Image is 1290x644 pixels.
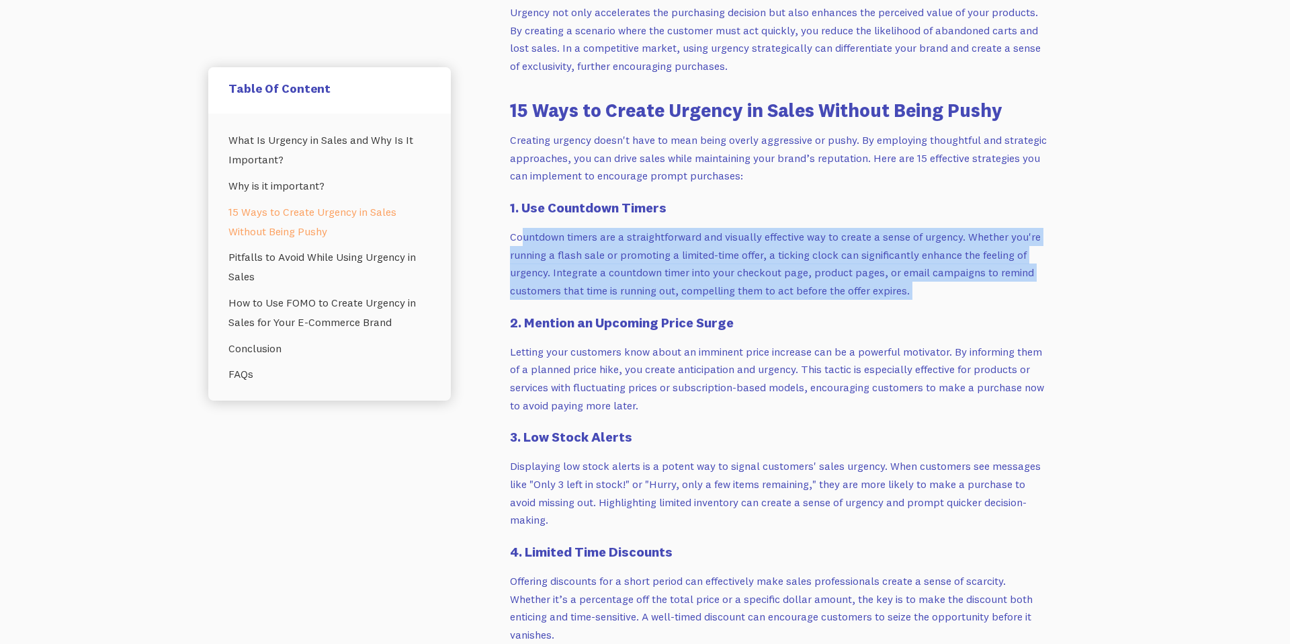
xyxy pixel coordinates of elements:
[510,457,1047,529] p: Displaying low stock alerts is a potent way to signal customers' sales urgency. When customers se...
[510,97,1047,123] h3: 15 Ways to Create Urgency in Sales Without Being Pushy
[510,3,1047,75] p: Urgency not only accelerates the purchasing decision but also enhances the perceived value of you...
[510,343,1047,415] p: Letting your customers know about an imminent price increase can be a powerful motivator. By info...
[510,428,1047,446] h4: 3. Low Stock Alerts
[510,313,1047,332] h4: 2. Mention an Upcoming Price Surge
[510,542,1047,561] h4: 4. Limited Time Discounts
[228,244,431,290] a: Pitfalls to Avoid While Using Urgency in Sales
[228,335,431,362] a: Conclusion
[510,228,1047,300] p: Countdown timers are a straightforward and visually effective way to create a sense of urgency. W...
[228,199,431,245] a: 15 Ways to Create Urgency in Sales Without Being Pushy
[228,127,431,173] a: What Is Urgency in Sales and Why Is It Important?
[510,131,1047,185] p: Creating urgency doesn't have to mean being overly aggressive or pushy. By employing thoughtful a...
[228,81,431,96] h5: Table Of Content
[228,290,431,335] a: How to Use FOMO to Create Urgency in Sales for Your E-Commerce Brand
[228,361,431,387] a: FAQs
[228,173,431,199] a: Why is it important?
[510,198,1047,217] h4: 1. Use Countdown Timers
[510,572,1047,644] p: Offering discounts for a short period can effectively make sales professionals create a sense of ...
